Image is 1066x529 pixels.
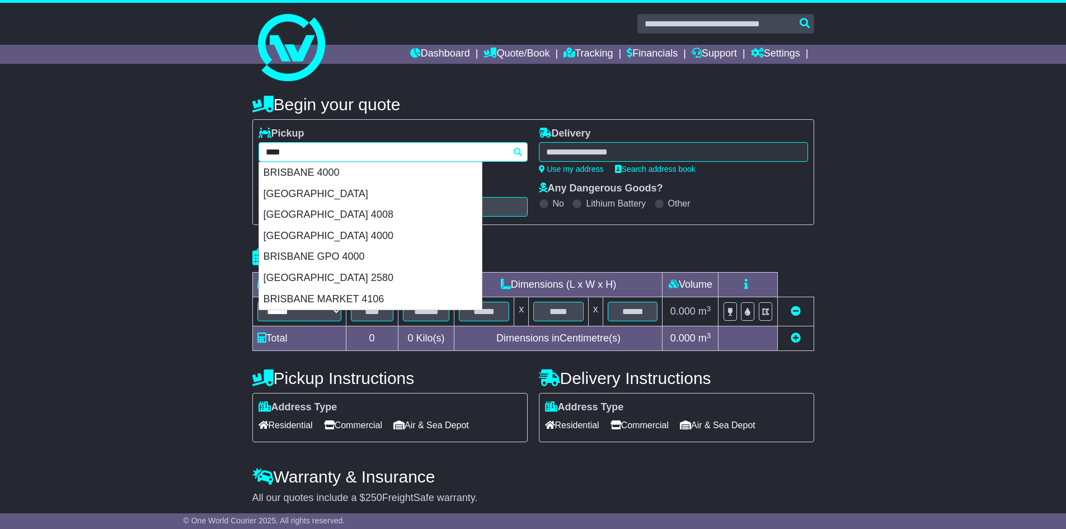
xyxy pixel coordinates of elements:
[514,297,529,326] td: x
[259,128,304,140] label: Pickup
[407,333,413,344] span: 0
[259,226,482,247] div: [GEOGRAPHIC_DATA] 4000
[670,333,696,344] span: 0.000
[454,273,663,297] td: Dimensions (L x W x H)
[252,467,814,486] h4: Warranty & Insurance
[346,326,398,351] td: 0
[259,184,482,205] div: [GEOGRAPHIC_DATA]
[751,45,800,64] a: Settings
[627,45,678,64] a: Financials
[259,401,337,414] label: Address Type
[698,306,711,317] span: m
[539,182,663,195] label: Any Dangerous Goods?
[252,273,346,297] td: Type
[365,492,382,503] span: 250
[259,204,482,226] div: [GEOGRAPHIC_DATA] 4008
[680,416,755,434] span: Air & Sea Depot
[252,248,393,266] h4: Package details |
[410,45,470,64] a: Dashboard
[545,416,599,434] span: Residential
[539,369,814,387] h4: Delivery Instructions
[398,326,454,351] td: Kilo(s)
[670,306,696,317] span: 0.000
[663,273,719,297] td: Volume
[586,198,646,209] label: Lithium Battery
[259,416,313,434] span: Residential
[791,306,801,317] a: Remove this item
[553,198,564,209] label: No
[611,416,669,434] span: Commercial
[483,45,550,64] a: Quote/Book
[252,95,814,114] h4: Begin your quote
[539,165,604,174] a: Use my address
[698,333,711,344] span: m
[588,297,603,326] td: x
[259,289,482,310] div: BRISBANE MARKET 4106
[184,516,345,525] span: © One World Courier 2025. All rights reserved.
[259,268,482,289] div: [GEOGRAPHIC_DATA] 2580
[692,45,737,64] a: Support
[707,305,711,313] sup: 3
[259,142,528,162] typeahead: Please provide city
[252,326,346,351] td: Total
[324,416,382,434] span: Commercial
[707,331,711,340] sup: 3
[615,165,696,174] a: Search address book
[545,401,624,414] label: Address Type
[539,128,591,140] label: Delivery
[791,333,801,344] a: Add new item
[668,198,691,209] label: Other
[252,369,528,387] h4: Pickup Instructions
[563,45,613,64] a: Tracking
[454,326,663,351] td: Dimensions in Centimetre(s)
[259,162,482,184] div: BRISBANE 4000
[252,492,814,504] div: All our quotes include a $ FreightSafe warranty.
[393,416,469,434] span: Air & Sea Depot
[259,246,482,268] div: BRISBANE GPO 4000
